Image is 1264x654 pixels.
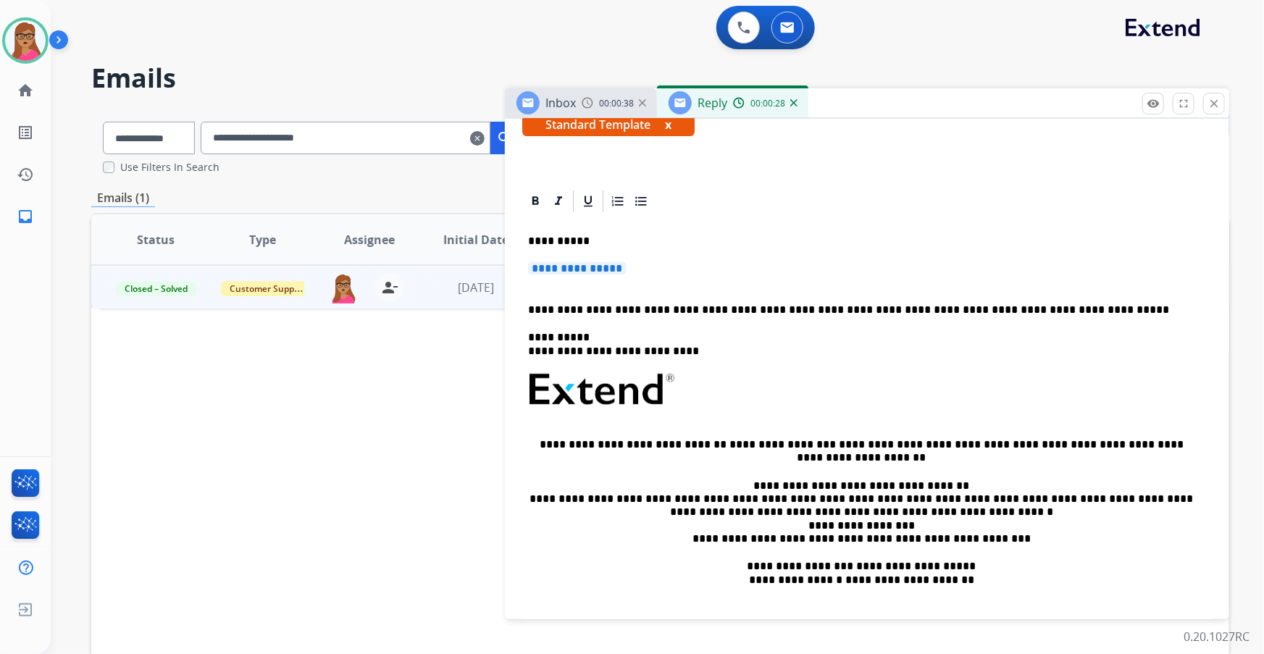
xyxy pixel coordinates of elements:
div: Underline [577,190,599,212]
mat-icon: search [496,130,514,147]
span: Type [249,231,276,248]
mat-icon: fullscreen [1177,97,1190,110]
mat-icon: home [17,82,34,99]
span: 00:00:28 [750,98,785,109]
mat-icon: list_alt [17,124,34,141]
span: [DATE] [458,280,494,295]
img: agent-avatar [329,273,358,303]
span: Status [137,231,175,248]
div: Italic [548,190,569,212]
span: Standard Template [522,113,695,136]
mat-icon: person_remove [381,279,398,296]
div: Ordered List [607,190,629,212]
div: Bullet List [630,190,652,212]
mat-icon: remove_red_eye [1147,97,1160,110]
mat-icon: close [1208,97,1221,110]
span: Assignee [344,231,395,248]
span: Initial Date [443,231,508,248]
div: Bold [524,190,546,212]
p: Emails (1) [91,189,155,207]
label: Use Filters In Search [120,160,219,175]
p: 0.20.1027RC [1184,628,1250,645]
span: Customer Support [221,281,315,296]
span: Closed – Solved [116,281,196,296]
button: x [665,116,671,133]
img: avatar [5,20,46,61]
span: Inbox [545,95,576,111]
span: 00:00:38 [599,98,634,109]
mat-icon: history [17,166,34,183]
mat-icon: clear [470,130,485,147]
span: Reply [698,95,727,111]
mat-icon: inbox [17,208,34,225]
h2: Emails [91,64,1229,93]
